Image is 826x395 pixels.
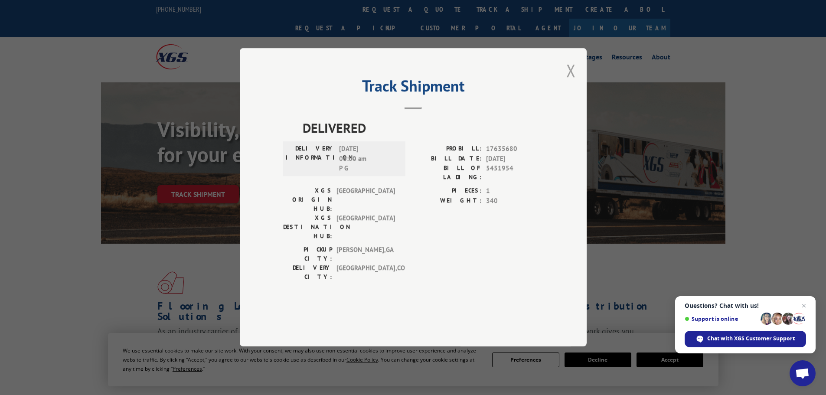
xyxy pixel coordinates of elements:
[413,196,482,206] label: WEIGHT:
[707,335,795,343] span: Chat with XGS Customer Support
[286,144,335,174] label: DELIVERY INFORMATION:
[486,154,543,164] span: [DATE]
[685,331,806,347] div: Chat with XGS Customer Support
[283,264,332,282] label: DELIVERY CITY:
[339,144,398,174] span: [DATE] 06:00 am P G
[303,118,543,138] span: DELIVERED
[790,360,816,386] div: Open chat
[486,196,543,206] span: 340
[283,80,543,96] h2: Track Shipment
[799,300,809,311] span: Close chat
[336,264,395,282] span: [GEOGRAPHIC_DATA] , CO
[486,164,543,182] span: 5451954
[283,245,332,264] label: PICKUP CITY:
[283,214,332,241] label: XGS DESTINATION HUB:
[685,316,757,322] span: Support is online
[283,186,332,214] label: XGS ORIGIN HUB:
[413,154,482,164] label: BILL DATE:
[413,144,482,154] label: PROBILL:
[685,302,806,309] span: Questions? Chat with us!
[336,245,395,264] span: [PERSON_NAME] , GA
[413,164,482,182] label: BILL OF LADING:
[566,59,576,82] button: Close modal
[413,186,482,196] label: PIECES:
[336,214,395,241] span: [GEOGRAPHIC_DATA]
[486,144,543,154] span: 17635680
[336,186,395,214] span: [GEOGRAPHIC_DATA]
[486,186,543,196] span: 1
